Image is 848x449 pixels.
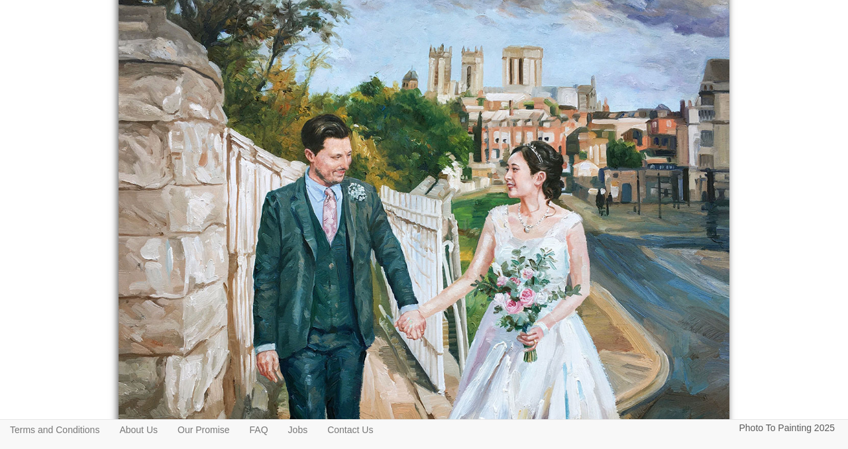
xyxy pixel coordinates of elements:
[168,420,240,440] a: Our Promise
[109,420,168,440] a: About Us
[278,420,318,440] a: Jobs
[240,420,278,440] a: FAQ
[739,420,835,436] p: Photo To Painting 2025
[317,420,383,440] a: Contact Us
